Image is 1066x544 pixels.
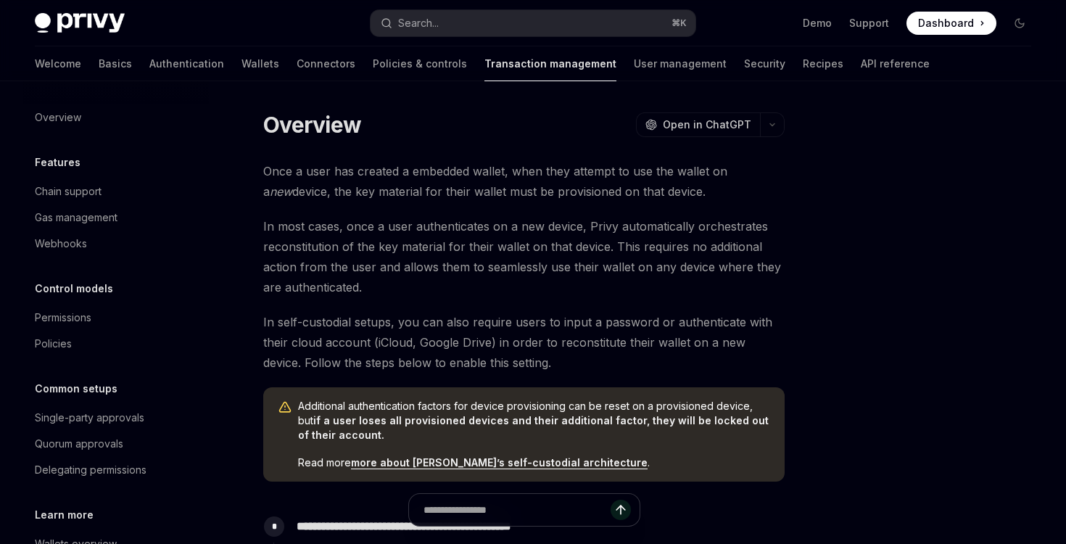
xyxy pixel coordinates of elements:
[23,104,209,131] a: Overview
[270,184,292,199] em: new
[278,400,292,415] svg: Warning
[23,331,209,357] a: Policies
[35,209,117,226] div: Gas management
[263,216,785,297] span: In most cases, once a user authenticates on a new device, Privy automatically orchestrates recons...
[351,456,648,469] a: more about [PERSON_NAME]’s self-custodial architecture
[1008,12,1031,35] button: Toggle dark mode
[35,183,102,200] div: Chain support
[744,46,785,81] a: Security
[611,500,631,520] button: Send message
[23,405,209,431] a: Single-party approvals
[35,13,125,33] img: dark logo
[35,235,87,252] div: Webhooks
[35,380,117,397] h5: Common setups
[149,46,224,81] a: Authentication
[663,118,751,132] span: Open in ChatGPT
[371,10,695,36] button: Search...⌘K
[35,506,94,524] h5: Learn more
[241,46,279,81] a: Wallets
[23,457,209,483] a: Delegating permissions
[803,16,832,30] a: Demo
[298,456,770,470] span: Read more .
[35,335,72,353] div: Policies
[849,16,889,30] a: Support
[23,231,209,257] a: Webhooks
[23,305,209,331] a: Permissions
[803,46,843,81] a: Recipes
[298,399,770,442] span: Additional authentication factors for device provisioning can be reset on a provisioned device, but
[423,494,611,526] input: Ask a question...
[297,46,355,81] a: Connectors
[35,461,146,479] div: Delegating permissions
[35,309,91,326] div: Permissions
[636,112,760,137] button: Open in ChatGPT
[263,112,361,138] h1: Overview
[35,435,123,453] div: Quorum approvals
[35,109,81,126] div: Overview
[918,16,974,30] span: Dashboard
[35,46,81,81] a: Welcome
[35,154,80,171] h5: Features
[99,46,132,81] a: Basics
[23,431,209,457] a: Quorum approvals
[906,12,996,35] a: Dashboard
[398,15,439,32] div: Search...
[672,17,687,29] span: ⌘ K
[373,46,467,81] a: Policies & controls
[861,46,930,81] a: API reference
[35,409,144,426] div: Single-party approvals
[263,161,785,202] span: Once a user has created a embedded wallet, when they attempt to use the wallet on a device, the k...
[23,178,209,205] a: Chain support
[634,46,727,81] a: User management
[35,280,113,297] h5: Control models
[484,46,616,81] a: Transaction management
[263,312,785,373] span: In self-custodial setups, you can also require users to input a password or authenticate with the...
[23,205,209,231] a: Gas management
[298,414,769,441] strong: if a user loses all provisioned devices and their additional factor, they will be locked out of t...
